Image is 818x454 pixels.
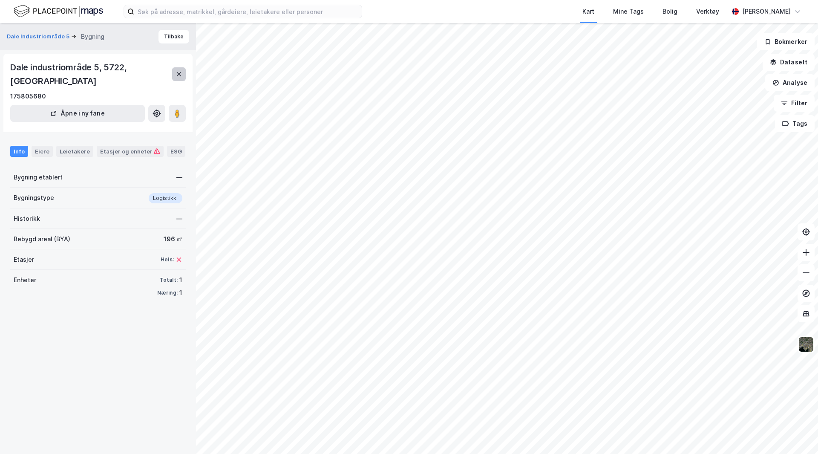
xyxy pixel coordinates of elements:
img: 9k= [798,336,814,353]
img: logo.f888ab2527a4732fd821a326f86c7f29.svg [14,4,103,19]
div: Bolig [662,6,677,17]
div: 175805680 [10,91,46,101]
div: Bygningstype [14,193,54,203]
div: [PERSON_NAME] [742,6,791,17]
div: Eiere [32,146,53,157]
div: Enheter [14,275,36,285]
div: Leietakere [56,146,93,157]
div: Bygning etablert [14,172,63,182]
div: — [176,172,182,182]
iframe: Chat Widget [775,413,818,454]
button: Bokmerker [757,33,815,50]
button: Filter [774,95,815,112]
input: Søk på adresse, matrikkel, gårdeiere, leietakere eller personer [134,5,362,18]
div: 1 [179,275,182,285]
button: Åpne i ny fane [10,105,145,122]
div: Totalt: [160,277,178,283]
div: Kontrollprogram for chat [775,413,818,454]
div: Etasjer [14,254,34,265]
div: Info [10,146,28,157]
div: 1 [179,288,182,298]
div: Mine Tags [613,6,644,17]
div: 196 ㎡ [164,234,182,244]
div: ESG [167,146,185,157]
div: Verktøy [696,6,719,17]
div: Næring: [157,289,178,296]
button: Tags [775,115,815,132]
div: Kart [582,6,594,17]
button: Analyse [765,74,815,91]
div: Etasjer og enheter [100,147,160,155]
div: Heis: [161,256,174,263]
div: Historikk [14,214,40,224]
div: — [176,214,182,224]
button: Dale Industriområde 5 [7,32,71,41]
div: Dale industriområde 5, 5722, [GEOGRAPHIC_DATA] [10,61,172,88]
div: Bebygd areal (BYA) [14,234,70,244]
button: Tilbake [158,30,189,43]
div: Bygning [81,32,104,42]
button: Datasett [763,54,815,71]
